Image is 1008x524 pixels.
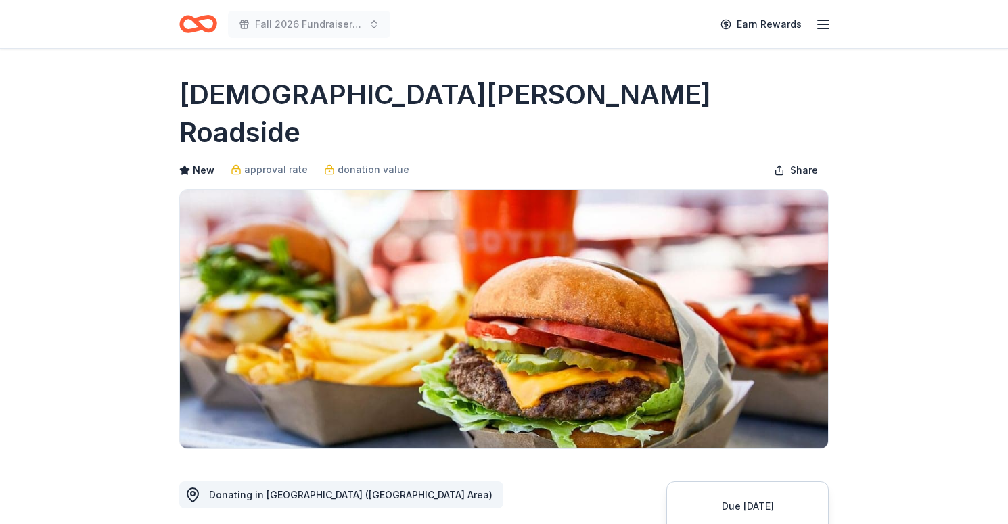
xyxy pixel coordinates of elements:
a: Home [179,8,217,40]
a: Earn Rewards [712,12,810,37]
span: Fall 2026 Fundraiser for SFYC [255,16,363,32]
div: Due [DATE] [683,498,812,515]
span: donation value [338,162,409,178]
a: donation value [324,162,409,178]
span: Donating in [GEOGRAPHIC_DATA] ([GEOGRAPHIC_DATA] Area) [209,489,492,500]
img: Image for Gott's Roadside [180,190,828,448]
button: Share [763,157,829,184]
h1: [DEMOGRAPHIC_DATA][PERSON_NAME] Roadside [179,76,829,151]
a: approval rate [231,162,308,178]
span: Share [790,162,818,178]
button: Fall 2026 Fundraiser for SFYC [228,11,390,38]
span: New [193,162,214,178]
span: approval rate [244,162,308,178]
